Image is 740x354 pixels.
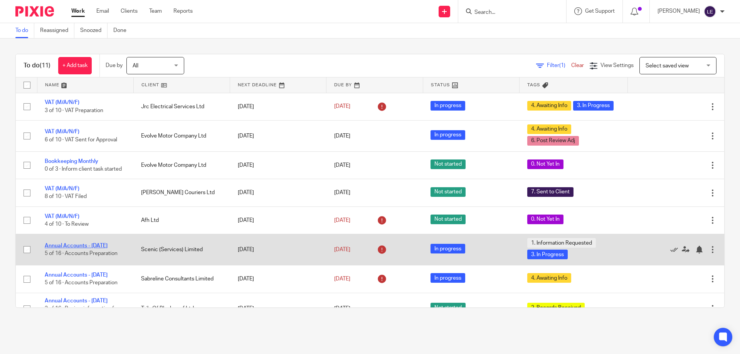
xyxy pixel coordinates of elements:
td: Afh Ltd [133,206,230,234]
span: 6 of 10 · VAT Sent for Approval [45,137,117,143]
span: [DATE] [334,133,350,139]
span: 0 of 3 · Inform client task started [45,166,122,172]
td: [PERSON_NAME] Couriers Ltd [133,179,230,206]
span: 3. In Progress [573,101,614,111]
span: 5 of 16 · Accounts Preparation [45,280,118,286]
p: [PERSON_NAME] [658,7,700,15]
span: Get Support [585,8,615,14]
td: [DATE] [230,93,326,120]
td: [DATE] [230,293,326,324]
span: 4. Awaiting Info [527,124,571,134]
img: Pixie [15,6,54,17]
span: [DATE] [334,218,350,223]
span: 0. Not Yet In [527,215,563,224]
span: Tags [527,83,540,87]
span: 0. Not Yet In [527,159,563,169]
img: svg%3E [704,5,716,18]
span: 6. Post Review Adj [527,136,579,146]
td: [DATE] [230,179,326,206]
p: Due by [106,62,123,69]
span: In progress [431,101,465,111]
span: Not started [431,215,466,224]
a: To do [15,23,34,38]
td: Tails Of Blackwoof Ltd [133,293,230,324]
td: Evolve Motor Company Ltd [133,120,230,151]
a: Annual Accounts - [DATE] [45,243,108,248]
span: [DATE] [334,247,350,252]
span: In progress [431,244,465,253]
a: Snoozed [80,23,108,38]
span: 2. Records Received [527,303,585,312]
a: VAT (M/A/N/F) [45,100,79,105]
span: [DATE] [334,190,350,195]
span: [DATE] [334,104,350,109]
td: Scenic (Services) Limited [133,234,230,265]
td: [DATE] [230,206,326,234]
span: [DATE] [334,306,350,311]
span: 5 of 16 · Accounts Preparation [45,251,118,256]
span: 7. Sent to Client [527,187,573,197]
span: Not started [431,187,466,197]
a: Annual Accounts - [DATE] [45,272,108,278]
span: View Settings [600,63,634,68]
a: Done [113,23,132,38]
h1: To do [24,62,50,70]
span: Not started [431,303,466,312]
td: Jrc Electrical Services Ltd [133,93,230,120]
span: 1. Information Requested [527,238,596,248]
a: Annual Accounts - [DATE] [45,298,108,304]
td: Sabreline Consultants Limited [133,265,230,293]
span: Not started [431,159,466,169]
a: Reports [173,7,193,15]
a: Reassigned [40,23,74,38]
a: Clear [571,63,584,68]
td: [DATE] [230,265,326,293]
td: Evolve Motor Company Ltd [133,151,230,179]
span: In progress [431,273,465,283]
a: Clients [121,7,138,15]
a: Email [96,7,109,15]
span: 8 of 10 · VAT Filed [45,194,87,200]
span: Filter [547,63,571,68]
span: (1) [559,63,565,68]
input: Search [474,9,543,16]
span: 4. Awaiting Info [527,101,571,111]
span: 4. Awaiting Info [527,273,571,283]
td: [DATE] [230,120,326,151]
span: 4 of 10 · To Review [45,221,89,227]
span: 3. In Progress [527,250,568,259]
span: All [133,63,138,69]
span: (11) [40,62,50,69]
span: [DATE] [334,163,350,168]
span: [DATE] [334,276,350,282]
a: Work [71,7,85,15]
td: [DATE] [230,234,326,265]
span: In progress [431,130,465,140]
a: Team [149,7,162,15]
span: Select saved view [646,63,689,69]
a: Mark as done [670,246,682,253]
a: Bookkeeping Monthly [45,159,98,164]
a: VAT (M/A/N/F) [45,186,79,191]
td: [DATE] [230,151,326,179]
a: + Add task [58,57,92,74]
span: 3 of 16 · Review information from client [45,306,124,319]
a: VAT (M/A/N/F) [45,129,79,134]
a: VAT (M/A/N/F) [45,214,79,219]
span: 3 of 10 · VAT Preparation [45,108,103,113]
